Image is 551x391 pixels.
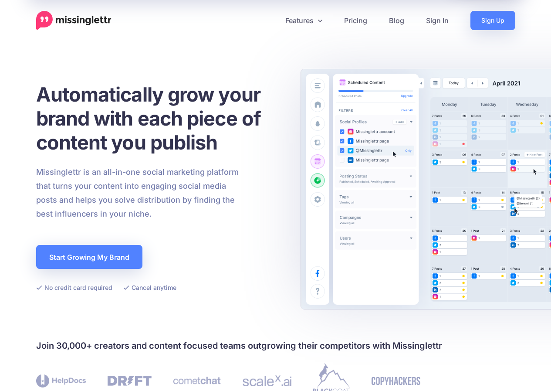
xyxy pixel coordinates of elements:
a: Blog [378,11,415,30]
a: Sign In [415,11,460,30]
h4: Join 30,000+ creators and content focused teams outgrowing their competitors with Missinglettr [36,339,515,353]
p: Missinglettr is an all-in-one social marketing platform that turns your content into engaging soc... [36,165,239,221]
li: Cancel anytime [123,282,176,293]
a: Home [36,11,112,30]
a: Start Growing My Brand [36,245,142,269]
a: Features [274,11,333,30]
li: No credit card required [36,282,112,293]
a: Pricing [333,11,378,30]
a: Sign Up [470,11,515,30]
h1: Automatically grow your brand with each piece of content you publish [36,82,282,154]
